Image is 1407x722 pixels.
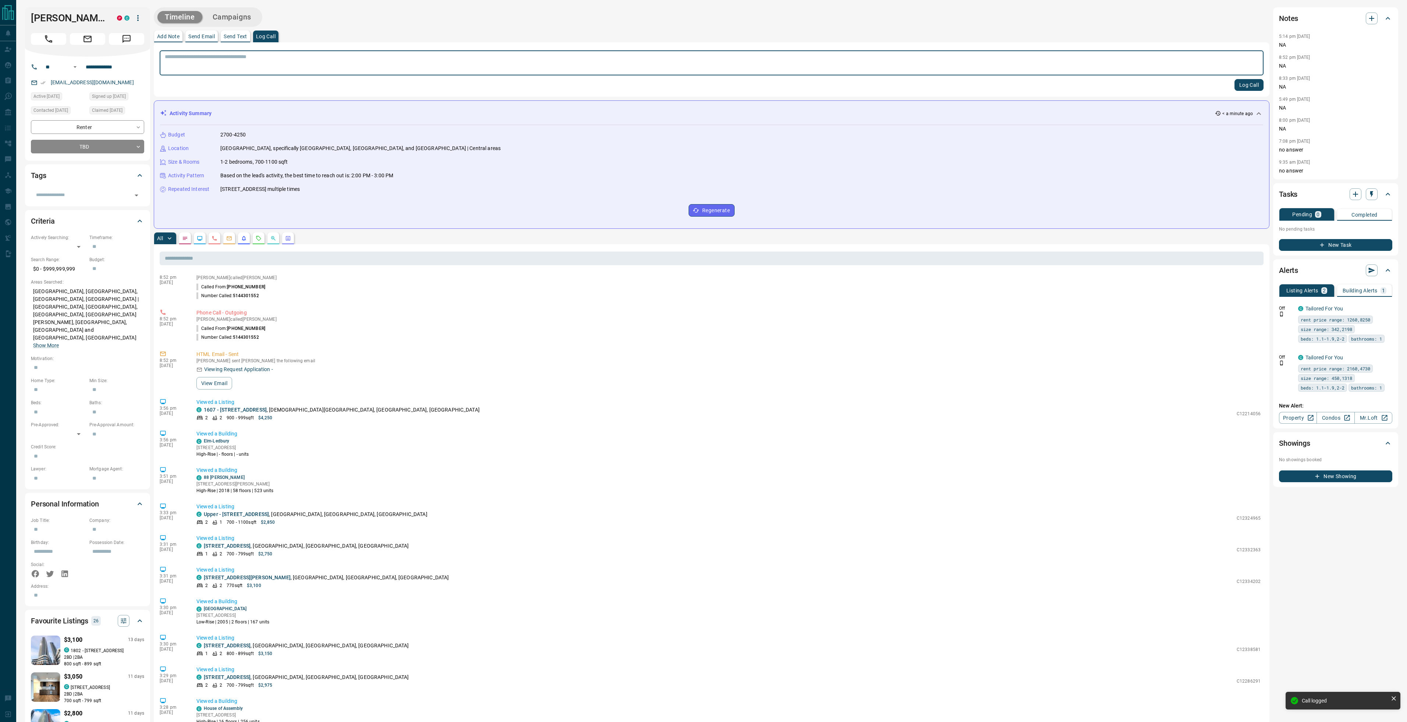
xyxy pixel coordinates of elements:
p: NA [1279,104,1392,112]
a: [STREET_ADDRESS][PERSON_NAME] [204,575,291,580]
div: Call logged [1302,698,1388,704]
p: 3:33 pm [160,510,185,515]
p: Home Type: [31,377,86,384]
a: Tailored For You [1305,355,1343,360]
span: 5144301552 [233,335,259,340]
p: 8:00 pm [DATE] [1279,118,1310,123]
p: 1 [205,551,208,557]
p: Add Note [157,34,180,39]
p: 1802 - [STREET_ADDRESS] [71,647,124,654]
p: Mortgage Agent: [89,466,144,472]
span: Claimed [DATE] [92,107,122,114]
p: Credit Score: [31,444,144,450]
p: [STREET_ADDRESS] [196,612,269,619]
p: 2 [205,415,208,421]
p: 26 [93,617,99,625]
span: bathrooms: 1 [1351,335,1382,342]
p: [STREET_ADDRESS] [71,684,110,691]
p: [STREET_ADDRESS][PERSON_NAME] [196,481,274,487]
p: [DATE] [160,547,185,552]
p: Off [1279,305,1294,312]
h2: Personal Information [31,498,99,510]
p: 3:51 pm [160,474,185,479]
div: Tags [31,167,144,184]
svg: Notes [182,235,188,241]
a: Mr.Loft [1354,412,1392,424]
div: condos.ca [196,407,202,412]
p: $2,800 [64,709,82,718]
a: Favourited listing$3,10013 dayscondos.ca1802 - [STREET_ADDRESS]2BD |2BA800 sqft - 899 sqft [31,634,144,667]
span: Contacted [DATE] [33,107,68,114]
p: [STREET_ADDRESS] [196,444,249,451]
a: Elm-Ledbury [204,438,229,444]
div: Wed Jan 08 2025 [89,106,144,117]
svg: Push Notification Only [1279,360,1284,366]
p: NA [1279,62,1392,70]
p: 0 [1317,212,1319,217]
a: Upper - [STREET_ADDRESS] [204,511,269,517]
p: Activity Summary [170,110,212,117]
p: 800 - 899 sqft [227,650,253,657]
p: Viewing Request Application - [204,366,273,373]
p: [DATE] [160,579,185,584]
p: 13 days [128,637,144,643]
p: [PERSON_NAME] sent [PERSON_NAME] the following email [196,358,1261,363]
p: $3,100 [247,582,261,589]
p: 1 [220,519,222,526]
p: 5:14 pm [DATE] [1279,34,1310,39]
p: C12324965 [1237,515,1261,522]
p: 2 [1323,288,1326,293]
p: 700 - 1100 sqft [227,519,256,526]
p: < a minute ago [1222,110,1253,117]
p: Timeframe: [89,234,144,241]
div: Favourite Listings26 [31,612,144,630]
p: Called From: [196,284,265,290]
a: [STREET_ADDRESS] [204,674,251,680]
h1: [PERSON_NAME] [31,12,106,24]
a: [GEOGRAPHIC_DATA] [204,606,246,611]
p: 900 - 999 sqft [227,415,253,421]
p: Job Title: [31,517,86,524]
p: NA [1279,41,1392,49]
p: [DATE] [160,411,185,416]
p: 8:52 pm [160,316,185,321]
div: condos.ca [196,439,202,444]
div: Renter [31,120,144,134]
p: Motivation: [31,355,144,362]
p: 3:31 pm [160,542,185,547]
p: 2 [205,519,208,526]
div: Activity Summary< a minute ago [160,107,1263,120]
div: condos.ca [64,647,69,652]
p: Address: [31,583,144,590]
p: Pre-Approved: [31,422,86,428]
p: 1 [205,650,208,657]
a: Condos [1317,412,1354,424]
p: 8:33 pm [DATE] [1279,76,1310,81]
span: [PHONE_NUMBER] [227,284,265,289]
p: Log Call [256,34,276,39]
div: property.ca [117,15,122,21]
p: Viewed a Listing [196,634,1261,642]
div: condos.ca [196,475,202,480]
svg: Opportunities [270,235,276,241]
div: condos.ca [196,543,202,548]
a: [STREET_ADDRESS] [204,543,251,549]
p: 2 [205,582,208,589]
svg: Lead Browsing Activity [197,235,203,241]
p: No showings booked [1279,456,1392,463]
div: condos.ca [196,706,202,711]
span: rent price range: 2160,4730 [1301,365,1370,372]
div: condos.ca [196,575,202,580]
h2: Favourite Listings [31,615,88,627]
p: C12332363 [1237,547,1261,553]
p: C12334202 [1237,578,1261,585]
p: Send Text [224,34,247,39]
svg: Push Notification Only [1279,312,1284,317]
div: Personal Information [31,495,144,513]
p: [GEOGRAPHIC_DATA], [GEOGRAPHIC_DATA], [GEOGRAPHIC_DATA], [GEOGRAPHIC_DATA] | [GEOGRAPHIC_DATA], [... [31,285,144,352]
p: [STREET_ADDRESS] multiple times [220,185,300,193]
p: 11 days [128,710,144,716]
div: Wed Apr 03 2024 [89,92,144,103]
span: 5144301552 [233,293,259,298]
span: bathrooms: 1 [1351,384,1382,391]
